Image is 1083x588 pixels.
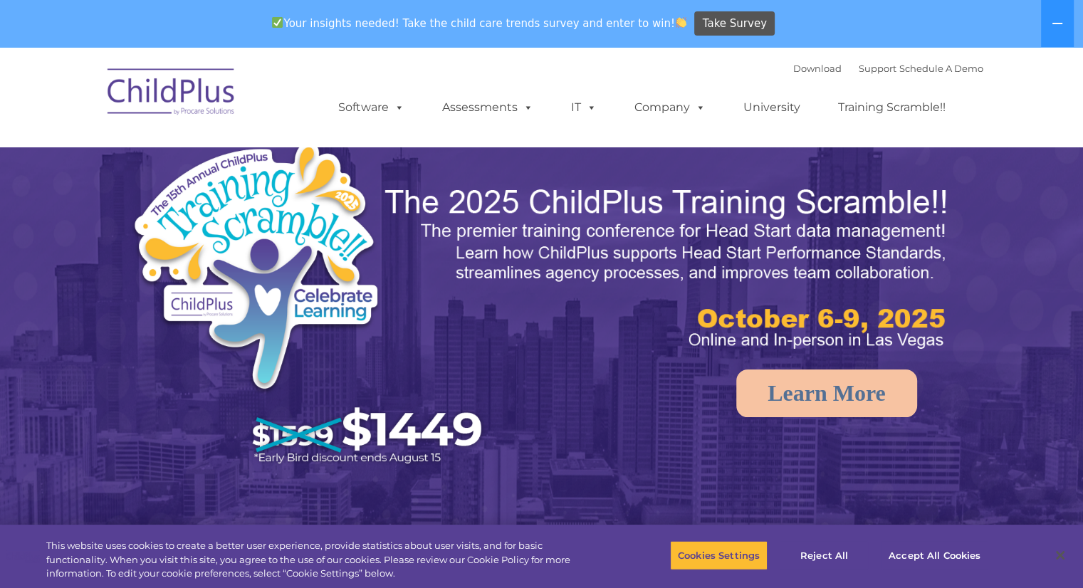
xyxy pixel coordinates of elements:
[198,152,258,163] span: Phone number
[676,17,686,28] img: 👏
[824,93,960,122] a: Training Scramble!!
[1045,540,1076,571] button: Close
[780,540,869,570] button: Reject All
[46,539,596,581] div: This website uses cookies to create a better user experience, provide statistics about user visit...
[620,93,720,122] a: Company
[272,17,283,28] img: ✅
[670,540,768,570] button: Cookies Settings
[428,93,548,122] a: Assessments
[324,93,419,122] a: Software
[703,11,767,36] span: Take Survey
[859,63,896,74] a: Support
[881,540,988,570] button: Accept All Cookies
[100,58,243,130] img: ChildPlus by Procare Solutions
[557,93,611,122] a: IT
[266,9,693,37] span: Your insights needed! Take the child care trends survey and enter to win!
[793,63,842,74] a: Download
[729,93,815,122] a: University
[793,63,983,74] font: |
[899,63,983,74] a: Schedule A Demo
[198,94,241,105] span: Last name
[736,369,917,417] a: Learn More
[694,11,775,36] a: Take Survey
